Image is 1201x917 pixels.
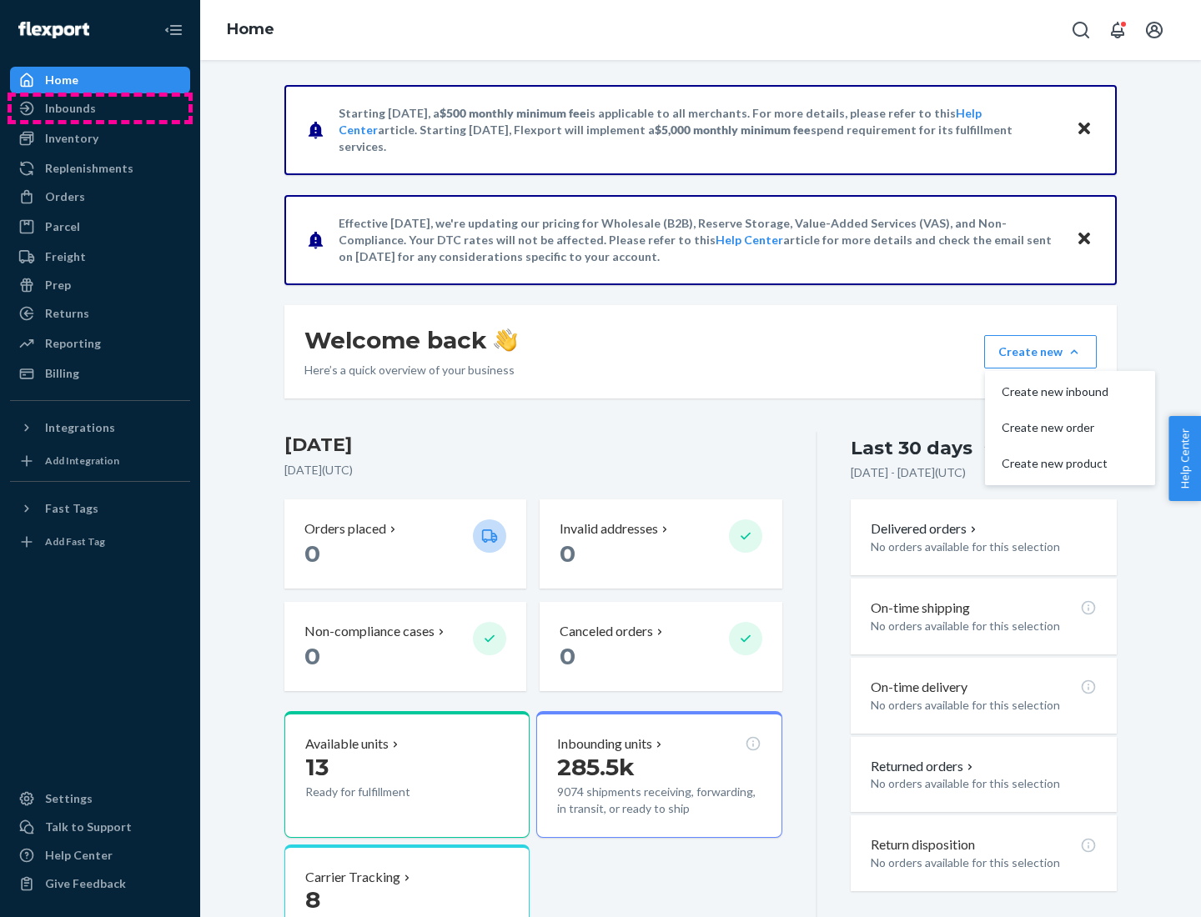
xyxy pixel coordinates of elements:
[655,123,811,137] span: $5,000 monthly minimum fee
[304,519,386,539] p: Orders placed
[871,757,977,776] button: Returned orders
[871,835,975,854] p: Return disposition
[851,464,966,481] p: [DATE] - [DATE] ( UTC )
[10,842,190,869] a: Help Center
[1073,118,1095,142] button: Close
[1138,13,1171,47] button: Open account menu
[284,432,782,458] h3: [DATE]
[45,130,98,147] div: Inventory
[305,784,460,800] p: Ready for fulfillment
[18,22,89,38] img: Flexport logo
[557,784,761,817] p: 9074 shipments receiving, forwarding, in transit, or ready to ship
[988,374,1152,410] button: Create new inbound
[871,618,1097,634] p: No orders available for this selection
[45,847,113,864] div: Help Center
[305,885,320,914] span: 8
[871,539,1097,555] p: No orders available for this selection
[1168,416,1201,501] button: Help Center
[10,870,190,897] button: Give Feedback
[988,446,1152,482] button: Create new product
[10,300,190,327] a: Returns
[305,734,389,754] p: Available units
[871,775,1097,792] p: No orders available for this selection
[1002,422,1108,433] span: Create new order
[494,328,517,352] img: hand-wave emoji
[10,330,190,357] a: Reporting
[45,419,115,436] div: Integrations
[540,499,781,589] button: Invalid addresses 0
[440,106,586,120] span: $500 monthly minimum fee
[304,622,435,641] p: Non-compliance cases
[560,539,575,568] span: 0
[10,272,190,298] a: Prep
[45,305,89,322] div: Returns
[10,243,190,270] a: Freight
[45,365,79,382] div: Billing
[1073,228,1095,252] button: Close
[540,602,781,691] button: Canceled orders 0
[284,499,526,589] button: Orders placed 0
[10,495,190,522] button: Fast Tags
[10,125,190,152] a: Inventory
[851,435,972,461] div: Last 30 days
[45,453,119,468] div: Add Integration
[157,13,190,47] button: Close Navigation
[45,790,93,807] div: Settings
[10,213,190,240] a: Parcel
[1101,13,1134,47] button: Open notifications
[304,539,320,568] span: 0
[45,875,126,892] div: Give Feedback
[560,622,653,641] p: Canceled orders
[10,67,190,93] a: Home
[227,20,274,38] a: Home
[984,335,1097,368] button: Create newCreate new inboundCreate new orderCreate new product
[45,277,71,293] div: Prep
[560,519,658,539] p: Invalid addresses
[45,188,85,205] div: Orders
[536,711,781,838] button: Inbounding units285.5k9074 shipments receiving, forwarding, in transit, or ready to ship
[45,160,133,177] div: Replenishments
[45,218,80,235] div: Parcel
[557,734,652,754] p: Inbounding units
[1002,386,1108,398] span: Create new inbound
[10,785,190,812] a: Settings
[10,814,190,840] a: Talk to Support
[557,753,635,781] span: 285.5k
[716,233,783,247] a: Help Center
[871,599,970,618] p: On-time shipping
[45,100,96,117] div: Inbounds
[1064,13,1098,47] button: Open Search Box
[10,414,190,441] button: Integrations
[284,711,530,838] button: Available units13Ready for fulfillment
[45,335,101,352] div: Reporting
[284,602,526,691] button: Non-compliance cases 0
[871,519,980,539] button: Delivered orders
[1002,458,1108,469] span: Create new product
[304,362,517,378] p: Here’s a quick overview of your business
[339,105,1060,155] p: Starting [DATE], a is applicable to all merchants. For more details, please refer to this article...
[10,183,190,210] a: Orders
[871,678,967,697] p: On-time delivery
[305,753,329,781] span: 13
[871,697,1097,714] p: No orders available for this selection
[45,72,78,88] div: Home
[305,868,400,887] p: Carrier Tracking
[284,462,782,479] p: [DATE] ( UTC )
[45,500,98,517] div: Fast Tags
[304,325,517,355] h1: Welcome back
[871,854,1097,871] p: No orders available for this selection
[10,360,190,387] a: Billing
[45,248,86,265] div: Freight
[988,410,1152,446] button: Create new order
[304,642,320,670] span: 0
[214,6,288,54] ol: breadcrumbs
[339,215,1060,265] p: Effective [DATE], we're updating our pricing for Wholesale (B2B), Reserve Storage, Value-Added Se...
[45,534,105,549] div: Add Fast Tag
[10,155,190,182] a: Replenishments
[560,642,575,670] span: 0
[10,529,190,555] a: Add Fast Tag
[10,95,190,122] a: Inbounds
